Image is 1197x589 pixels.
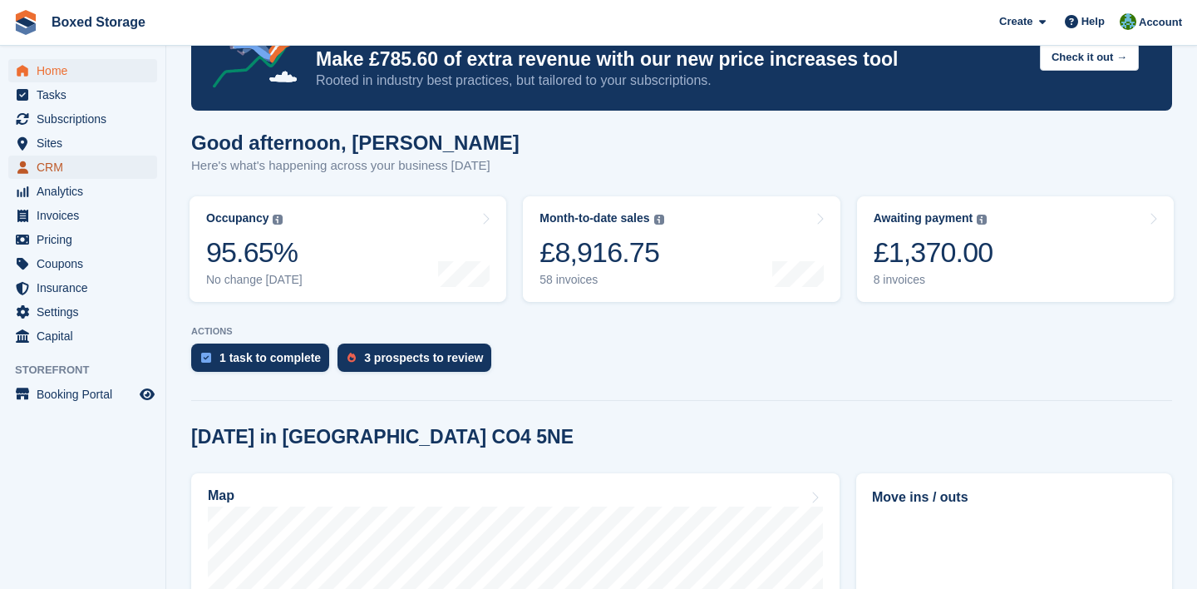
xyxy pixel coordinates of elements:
span: Pricing [37,228,136,251]
a: Boxed Storage [45,8,152,36]
span: Booking Portal [37,383,136,406]
button: Check it out → [1040,43,1139,71]
a: menu [8,59,157,82]
a: 3 prospects to review [337,344,500,380]
p: Here's what's happening across your business [DATE] [191,156,520,176]
a: menu [8,180,157,203]
h2: [DATE] in [GEOGRAPHIC_DATA] CO4 5NE [191,426,574,448]
span: Analytics [37,180,136,203]
div: 58 invoices [539,273,663,287]
div: No change [DATE] [206,273,303,287]
a: menu [8,383,157,406]
span: Invoices [37,204,136,227]
a: menu [8,107,157,131]
a: menu [8,252,157,275]
div: Awaiting payment [874,211,973,225]
div: £1,370.00 [874,235,993,270]
img: icon-info-grey-7440780725fd019a000dd9b08b2336e03edf1995a4989e88bcd33f0948082b44.svg [273,215,283,225]
p: Make £785.60 of extra revenue with our new price increases tool [316,47,1027,72]
a: menu [8,83,157,106]
span: Insurance [37,276,136,299]
div: Occupancy [206,211,268,225]
a: menu [8,156,157,179]
p: ACTIONS [191,326,1172,337]
span: Account [1139,14,1182,31]
h1: Good afternoon, [PERSON_NAME] [191,131,520,154]
a: menu [8,324,157,348]
img: stora-icon-8386f47178a22dfd0bd8f6a31ec36ba5ce8667c1dd55bd0f319d3a0aa187defe.svg [13,10,38,35]
img: task-75834270c22a3079a89374b754ae025e5fb1db73e45f91037f5363f120a921f8.svg [201,353,211,363]
img: prospect-51fa495bee0391a8d652442698ab0144808aea92771e9ea1ae160a38d050c398.svg [347,353,356,363]
h2: Map [208,488,234,503]
span: Storefront [15,362,165,379]
span: Help [1081,13,1105,30]
span: Capital [37,324,136,348]
span: Create [999,13,1032,30]
span: Subscriptions [37,107,136,131]
span: Home [37,59,136,82]
a: 1 task to complete [191,344,337,380]
div: 1 task to complete [219,351,321,364]
a: menu [8,131,157,155]
a: Month-to-date sales £8,916.75 58 invoices [523,196,840,302]
a: Preview store [137,384,157,404]
div: 95.65% [206,235,303,270]
a: menu [8,276,157,299]
img: icon-info-grey-7440780725fd019a000dd9b08b2336e03edf1995a4989e88bcd33f0948082b44.svg [977,215,987,225]
span: Settings [37,300,136,324]
span: Tasks [37,83,136,106]
span: Coupons [37,252,136,275]
span: CRM [37,156,136,179]
div: 8 invoices [874,273,993,287]
div: £8,916.75 [539,235,663,270]
h2: Move ins / outs [872,488,1156,507]
div: 3 prospects to review [364,351,483,364]
a: Awaiting payment £1,370.00 8 invoices [857,196,1174,302]
a: menu [8,228,157,251]
img: Tobias Butler [1120,13,1136,30]
a: Occupancy 95.65% No change [DATE] [190,196,506,302]
p: Rooted in industry best practices, but tailored to your subscriptions. [316,72,1027,90]
img: icon-info-grey-7440780725fd019a000dd9b08b2336e03edf1995a4989e88bcd33f0948082b44.svg [654,215,664,225]
span: Sites [37,131,136,155]
a: menu [8,204,157,227]
div: Month-to-date sales [539,211,649,225]
a: menu [8,300,157,324]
